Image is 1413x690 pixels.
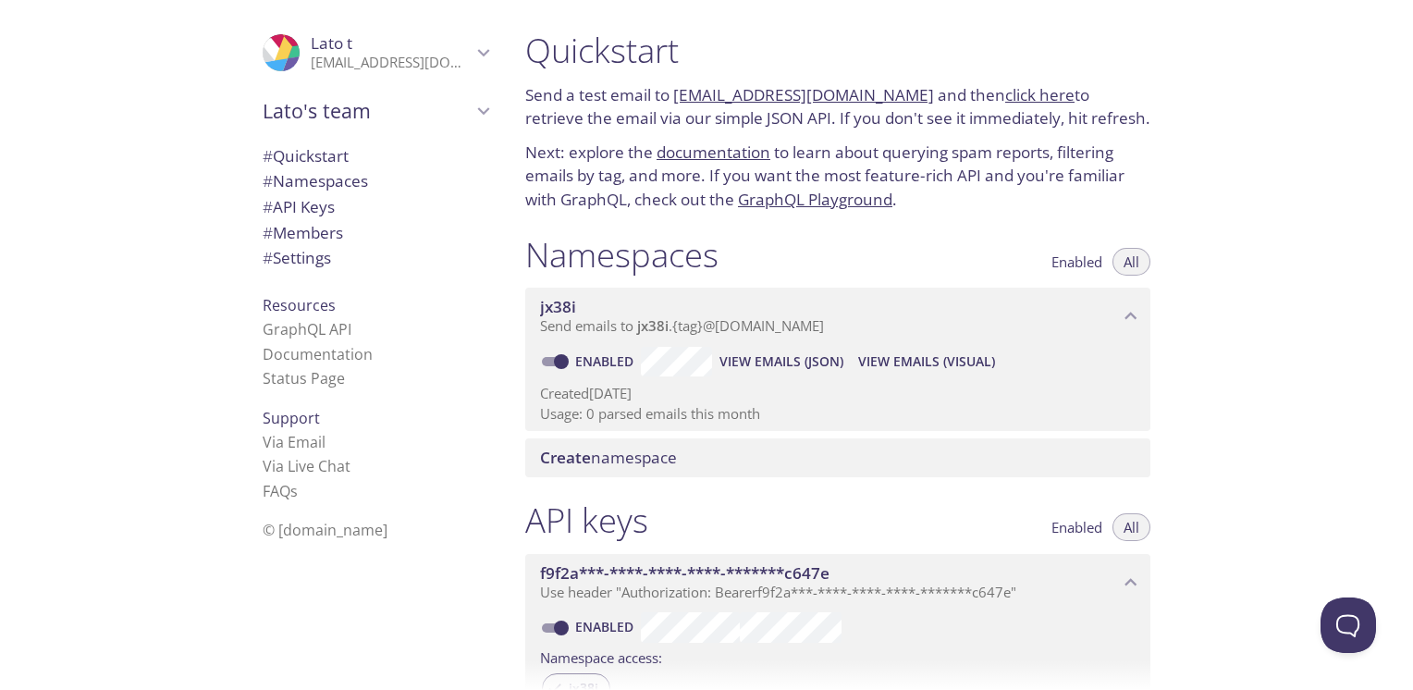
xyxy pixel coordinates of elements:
[673,84,934,105] a: [EMAIL_ADDRESS][DOMAIN_NAME]
[263,456,350,476] a: Via Live Chat
[540,404,1136,424] p: Usage: 0 parsed emails this month
[248,220,503,246] div: Members
[248,22,503,83] div: Lato t
[572,352,641,370] a: Enabled
[248,245,503,271] div: Team Settings
[525,30,1150,71] h1: Quickstart
[851,347,1002,376] button: View Emails (Visual)
[263,481,298,501] a: FAQ
[637,316,669,335] span: jx38i
[858,351,995,373] span: View Emails (Visual)
[263,247,331,268] span: Settings
[263,170,273,191] span: #
[263,408,320,428] span: Support
[263,196,335,217] span: API Keys
[525,141,1150,212] p: Next: explore the to learn about querying spam reports, filtering emails by tag, and more. If you...
[1005,84,1075,105] a: click here
[1040,248,1113,276] button: Enabled
[248,87,503,135] div: Lato's team
[525,288,1150,345] div: jx38i namespace
[1112,513,1150,541] button: All
[525,234,719,276] h1: Namespaces
[263,170,368,191] span: Namespaces
[525,83,1150,130] p: Send a test email to and then to retrieve the email via our simple JSON API. If you don't see it ...
[263,222,273,243] span: #
[263,295,336,315] span: Resources
[263,222,343,243] span: Members
[248,143,503,169] div: Quickstart
[263,344,373,364] a: Documentation
[311,32,352,54] span: Lato t
[1321,598,1376,653] iframe: Help Scout Beacon - Open
[263,98,472,124] span: Lato's team
[263,319,351,339] a: GraphQL API
[263,432,326,452] a: Via Email
[263,247,273,268] span: #
[263,145,349,166] span: Quickstart
[263,145,273,166] span: #
[540,296,576,317] span: jx38i
[263,368,345,388] a: Status Page
[311,54,472,72] p: [EMAIL_ADDRESS][DOMAIN_NAME]
[290,481,298,501] span: s
[248,168,503,194] div: Namespaces
[263,196,273,217] span: #
[712,347,851,376] button: View Emails (JSON)
[540,316,824,335] span: Send emails to . {tag} @[DOMAIN_NAME]
[719,351,843,373] span: View Emails (JSON)
[738,189,892,210] a: GraphQL Playground
[540,447,591,468] span: Create
[540,447,677,468] span: namespace
[525,499,648,541] h1: API keys
[263,520,387,540] span: © [DOMAIN_NAME]
[1112,248,1150,276] button: All
[657,142,770,163] a: documentation
[525,438,1150,477] div: Create namespace
[248,194,503,220] div: API Keys
[572,618,641,635] a: Enabled
[540,643,662,670] label: Namespace access:
[540,384,1136,403] p: Created [DATE]
[1040,513,1113,541] button: Enabled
